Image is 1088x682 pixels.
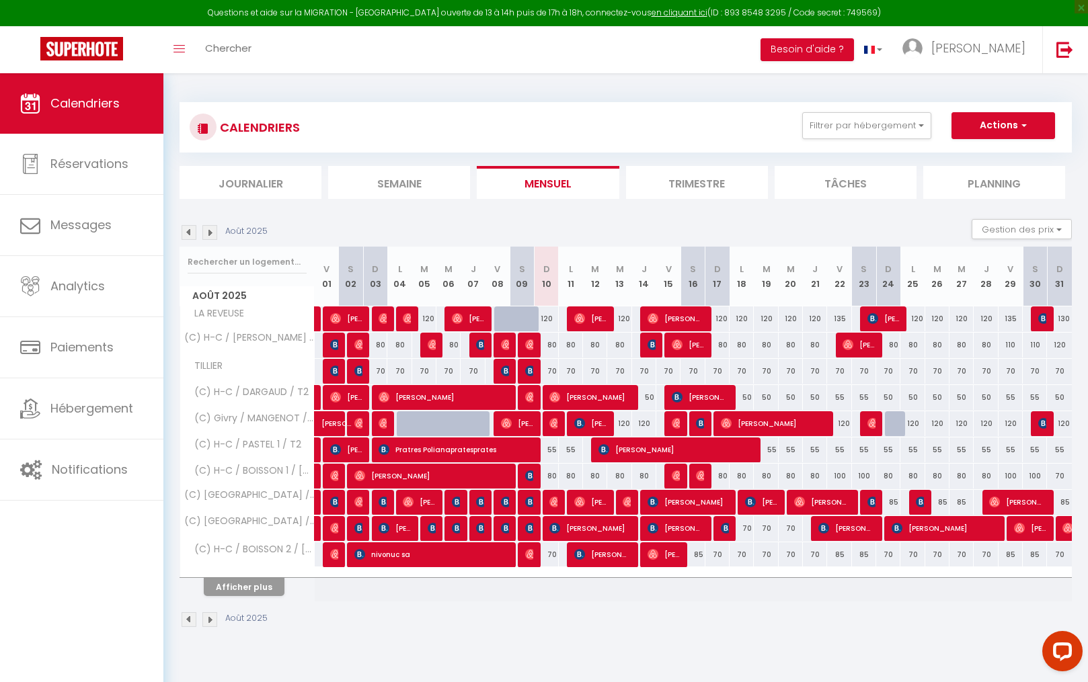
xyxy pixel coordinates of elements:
[949,333,974,357] div: 80
[949,385,974,410] div: 50
[925,306,949,331] div: 120
[379,515,411,541] span: [PERSON_NAME] [PERSON_NAME]
[843,332,875,357] span: [PERSON_NAME]
[730,333,754,357] div: 80
[559,464,583,488] div: 80
[534,464,558,488] div: 80
[315,464,321,489] a: [PERSON_NAME]
[827,385,851,410] div: 55
[50,95,120,112] span: Calendriers
[1023,437,1047,462] div: 55
[802,112,931,139] button: Filtrer par hébergement
[339,247,363,306] th: 02
[50,339,114,355] span: Paiements
[461,359,485,384] div: 70
[525,332,533,357] span: [PERSON_NAME]
[321,404,352,429] span: [PERSON_NAME]
[745,489,777,515] span: [PERSON_NAME]
[50,155,128,172] span: Réservations
[591,263,599,275] abbr: M
[534,333,558,357] div: 80
[827,306,851,331] div: 135
[779,359,803,384] div: 70
[559,359,583,384] div: 70
[583,359,607,384] div: 70
[632,247,656,306] th: 14
[452,489,460,515] span: [PERSON_NAME]
[803,359,827,384] div: 70
[182,333,317,343] span: (C) H-C / [PERSON_NAME] / STUDIO
[607,247,631,306] th: 13
[690,263,696,275] abbr: S
[696,411,704,436] span: [PERSON_NAME]
[999,247,1023,306] th: 29
[436,333,461,357] div: 80
[949,306,974,331] div: 120
[972,219,1072,239] button: Gestion des prix
[949,437,974,462] div: 55
[984,263,989,275] abbr: J
[40,37,123,60] img: Super Booking
[827,464,851,488] div: 100
[195,26,262,73] a: Chercher
[525,463,533,488] span: [PERSON_NAME]
[1047,359,1072,384] div: 70
[999,306,1023,331] div: 135
[354,515,362,541] span: [PERSON_NAME] [PERSON_NAME]
[315,306,321,332] a: [PERSON_NAME]
[354,358,362,384] span: [PERSON_NAME]
[900,411,925,436] div: 120
[818,515,875,541] span: [PERSON_NAME]
[598,437,752,462] span: [PERSON_NAME]
[827,411,851,436] div: 120
[354,411,362,436] span: [PERSON_NAME]
[607,359,631,384] div: 70
[559,333,583,357] div: 80
[779,385,803,410] div: 50
[974,306,998,331] div: 120
[225,225,268,238] p: Août 2025
[519,263,525,275] abbr: S
[330,463,338,488] span: [PERSON_NAME]
[803,385,827,410] div: 50
[775,166,917,199] li: Tâches
[330,437,362,462] span: [PERSON_NAME]-Sudour
[412,359,436,384] div: 70
[1023,359,1047,384] div: 70
[1023,247,1047,306] th: 30
[549,384,630,410] span: [PERSON_NAME]
[379,489,387,515] span: [PERSON_NAME]
[315,490,321,515] a: [PERSON_NAME]
[705,306,730,331] div: 120
[436,247,461,306] th: 06
[607,464,631,488] div: 80
[1056,41,1073,58] img: logout
[379,411,387,436] span: [PERSON_NAME]
[827,247,851,306] th: 22
[761,38,854,61] button: Besoin d'aide ?
[861,263,867,275] abbr: S
[958,263,966,275] abbr: M
[607,306,631,331] div: 120
[632,464,656,488] div: 80
[476,515,484,541] span: [PERSON_NAME]
[714,263,721,275] abbr: D
[911,263,915,275] abbr: L
[1023,333,1047,357] div: 110
[501,358,509,384] span: [PERSON_NAME]
[656,247,681,306] th: 15
[559,437,583,462] div: 55
[420,263,428,275] abbr: M
[403,306,411,331] span: [PERSON_NAME]
[398,263,402,275] abbr: L
[803,247,827,306] th: 21
[974,359,998,384] div: 70
[583,333,607,357] div: 80
[525,489,533,515] span: [PERSON_NAME]
[387,359,412,384] div: 70
[933,263,941,275] abbr: M
[803,437,827,462] div: 55
[412,247,436,306] th: 05
[501,489,509,515] span: [PERSON_NAME]
[931,40,1025,56] span: [PERSON_NAME]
